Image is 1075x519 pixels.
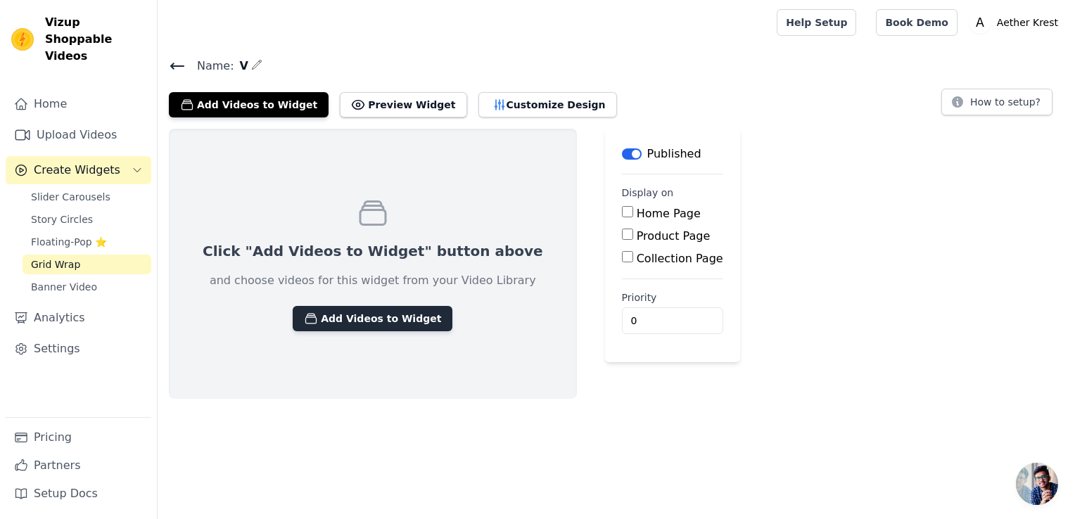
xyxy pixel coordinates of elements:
[203,241,543,261] p: Click "Add Videos to Widget" button above
[23,187,151,207] a: Slider Carousels
[210,272,536,289] p: and choose videos for this widget from your Video Library
[6,156,151,184] button: Create Widgets
[6,304,151,332] a: Analytics
[6,451,151,480] a: Partners
[251,56,262,75] div: Edit Name
[31,212,93,226] span: Story Circles
[6,335,151,363] a: Settings
[23,210,151,229] a: Story Circles
[647,146,701,162] p: Published
[941,98,1052,112] a: How to setup?
[969,10,1064,35] button: A Aether Krest
[1016,463,1058,505] a: Open chat
[23,255,151,274] a: Grid Wrap
[31,235,107,249] span: Floating-Pop ⭐
[777,9,856,36] a: Help Setup
[6,90,151,118] a: Home
[31,280,97,294] span: Banner Video
[340,92,466,117] button: Preview Widget
[622,290,723,305] label: Priority
[991,10,1064,35] p: Aether Krest
[34,162,120,179] span: Create Widgets
[11,28,34,51] img: Vizup
[6,480,151,508] a: Setup Docs
[622,186,674,200] legend: Display on
[478,92,617,117] button: Customize Design
[6,423,151,451] a: Pricing
[186,58,234,75] span: Name:
[637,252,723,265] label: Collection Page
[876,9,957,36] a: Book Demo
[637,207,701,220] label: Home Page
[23,232,151,252] a: Floating-Pop ⭐
[941,89,1052,115] button: How to setup?
[234,58,248,75] span: V
[45,14,146,65] span: Vizup Shoppable Videos
[169,92,329,117] button: Add Videos to Widget
[31,190,110,204] span: Slider Carousels
[637,229,711,243] label: Product Page
[6,121,151,149] a: Upload Videos
[293,306,452,331] button: Add Videos to Widget
[31,257,80,271] span: Grid Wrap
[23,277,151,297] a: Banner Video
[976,15,984,30] text: A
